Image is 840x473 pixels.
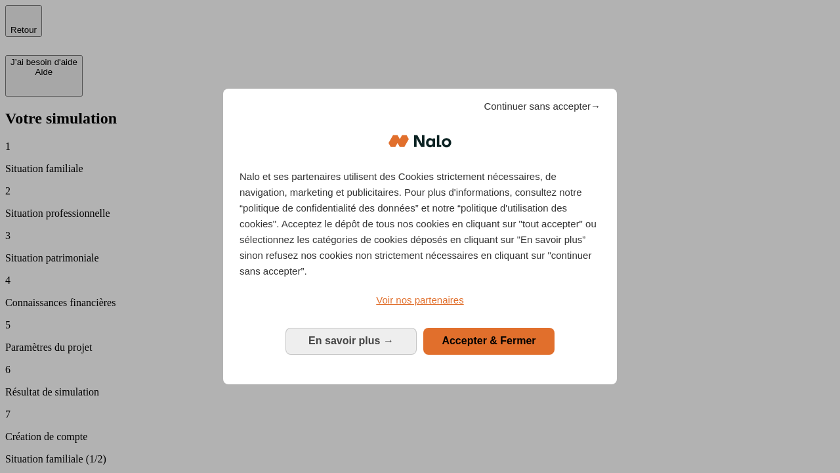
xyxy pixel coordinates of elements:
button: En savoir plus: Configurer vos consentements [285,328,417,354]
span: Accepter & Fermer [442,335,535,346]
button: Accepter & Fermer: Accepter notre traitement des données et fermer [423,328,555,354]
div: Bienvenue chez Nalo Gestion du consentement [223,89,617,384]
a: Voir nos partenaires [240,292,600,308]
img: Logo [388,122,451,161]
span: Continuer sans accepter→ [484,99,600,114]
span: En savoir plus → [308,335,394,346]
span: Voir nos partenaires [376,294,463,305]
p: Nalo et ses partenaires utilisent des Cookies strictement nécessaires, de navigation, marketing e... [240,169,600,279]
